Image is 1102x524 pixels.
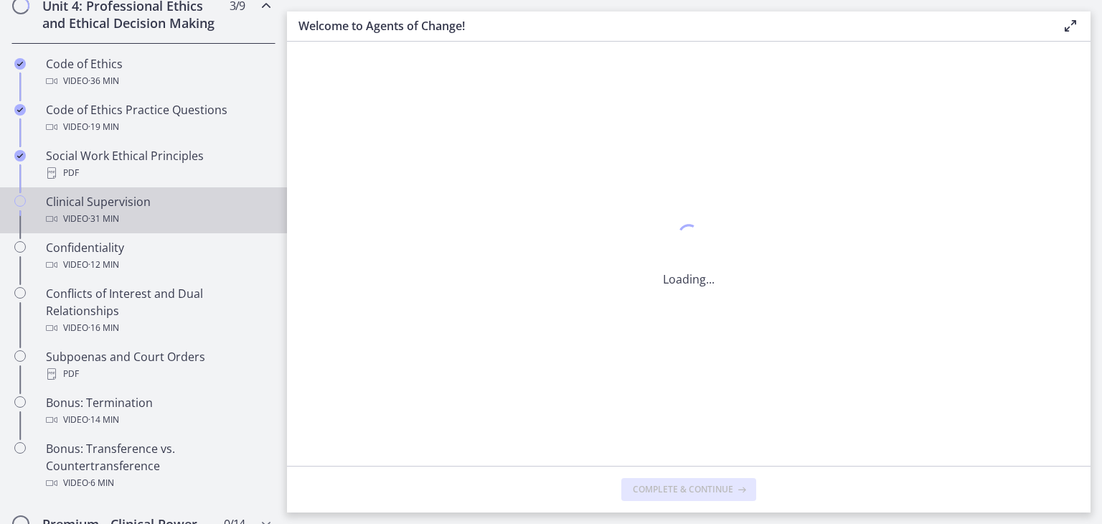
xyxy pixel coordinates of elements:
[46,118,270,136] div: Video
[88,474,114,492] span: · 6 min
[88,72,119,90] span: · 36 min
[46,365,270,383] div: PDF
[298,17,1039,34] h3: Welcome to Agents of Change!
[46,474,270,492] div: Video
[88,118,119,136] span: · 19 min
[46,239,270,273] div: Confidentiality
[46,394,270,429] div: Bonus: Termination
[46,285,270,337] div: Conflicts of Interest and Dual Relationships
[46,411,270,429] div: Video
[46,72,270,90] div: Video
[46,256,270,273] div: Video
[88,411,119,429] span: · 14 min
[14,104,26,116] i: Completed
[663,271,715,288] p: Loading...
[88,210,119,228] span: · 31 min
[633,484,733,495] span: Complete & continue
[46,210,270,228] div: Video
[46,440,270,492] div: Bonus: Transference vs. Countertransference
[46,319,270,337] div: Video
[663,220,715,253] div: 1
[46,193,270,228] div: Clinical Supervision
[46,101,270,136] div: Code of Ethics Practice Questions
[46,147,270,182] div: Social Work Ethical Principles
[621,478,756,501] button: Complete & continue
[46,164,270,182] div: PDF
[88,256,119,273] span: · 12 min
[46,55,270,90] div: Code of Ethics
[14,150,26,162] i: Completed
[88,319,119,337] span: · 16 min
[46,348,270,383] div: Subpoenas and Court Orders
[14,58,26,70] i: Completed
